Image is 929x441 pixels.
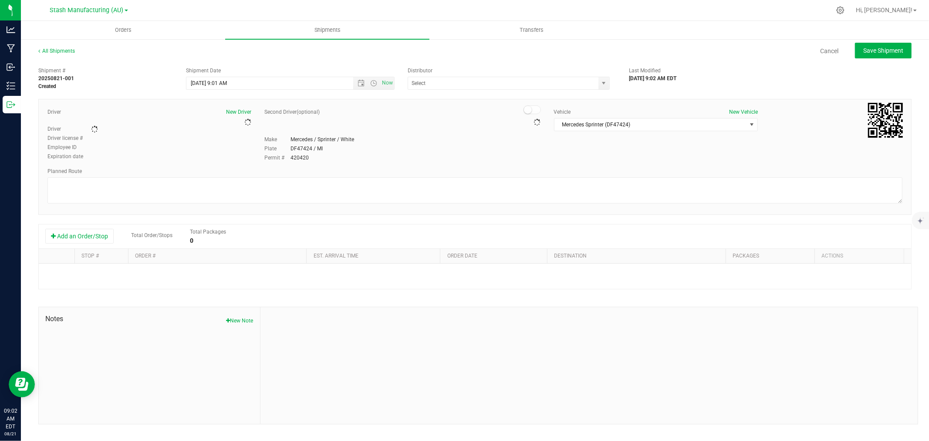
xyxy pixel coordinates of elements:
[554,108,571,116] label: Vehicle
[38,75,74,81] strong: 20250821-001
[50,7,124,14] span: Stash Manufacturing (AU)
[508,26,555,34] span: Transfers
[868,103,903,138] qrcode: 20250821-001
[7,100,15,109] inline-svg: Outbound
[820,47,838,55] a: Cancel
[408,67,432,75] label: Distributor
[7,25,15,34] inline-svg: Analytics
[47,134,91,142] label: Driver license #
[47,108,61,116] label: Driver
[9,371,35,397] iframe: Resource center
[380,77,395,89] span: Set Current date
[47,143,91,151] label: Employee ID
[291,145,323,153] div: DF47424 / MI
[291,154,309,162] div: 420420
[598,77,609,89] span: select
[855,43,912,58] button: Save Shipment
[135,253,155,259] a: Order #
[225,21,429,39] a: Shipments
[429,21,634,39] a: Transfers
[103,26,143,34] span: Orders
[7,81,15,90] inline-svg: Inventory
[81,253,99,259] a: Stop #
[629,75,677,81] strong: [DATE] 9:02 AM EDT
[291,136,354,143] div: Mercedes / Sprinter / White
[45,314,253,324] span: Notes
[190,237,193,244] strong: 0
[226,317,253,325] button: New Note
[264,136,291,143] label: Make
[38,48,75,54] a: All Shipments
[447,253,477,259] a: Order date
[733,253,759,259] a: Packages
[303,26,352,34] span: Shipments
[7,44,15,53] inline-svg: Manufacturing
[186,67,221,75] label: Shipment Date
[856,7,912,14] span: Hi, [PERSON_NAME]!
[264,108,320,116] label: Second Driver
[408,77,593,89] input: Select
[45,229,114,244] button: Add an Order/Stop
[38,67,173,75] span: Shipment #
[47,125,91,133] label: Driver
[264,145,291,153] label: Plate
[366,80,381,87] span: Open the time view
[47,168,82,174] span: Planned Route
[868,103,903,138] img: Scan me!
[226,108,251,116] button: New Driver
[47,153,91,160] label: Expiration date
[38,83,56,89] strong: Created
[554,119,747,131] span: Mercedes Sprinter (DF47424)
[747,119,757,131] span: select
[7,63,15,71] inline-svg: Inbound
[264,154,291,162] label: Permit #
[314,253,358,259] a: Est. arrival time
[131,232,172,238] span: Total Order/Stops
[554,253,587,259] a: Destination
[4,431,17,437] p: 08/21
[21,21,225,39] a: Orders
[297,109,320,115] span: (optional)
[863,47,903,54] span: Save Shipment
[354,80,368,87] span: Open the date view
[629,67,661,75] label: Last Modified
[835,6,846,14] div: Manage settings
[4,407,17,431] p: 09:02 AM EDT
[729,108,758,116] button: New Vehicle
[814,249,904,264] th: Actions
[190,229,226,235] span: Total Packages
